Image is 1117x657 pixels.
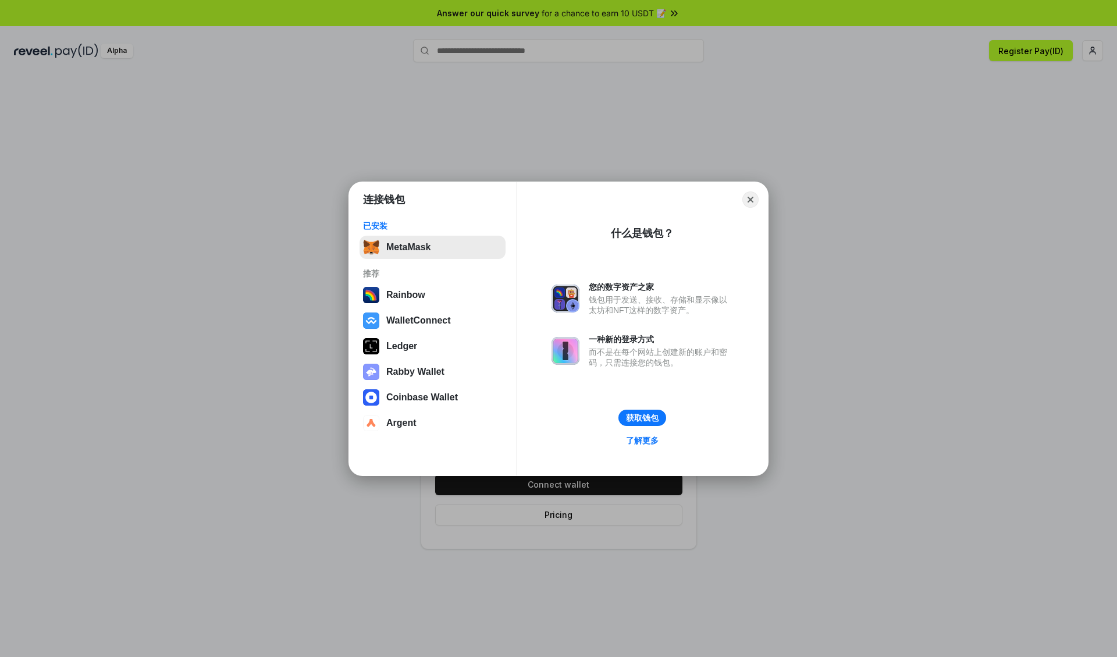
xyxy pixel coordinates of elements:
[363,268,502,279] div: 推荐
[618,410,666,426] button: 获取钱包
[386,242,431,253] div: MetaMask
[589,334,733,345] div: 一种新的登录方式
[363,193,405,207] h1: 连接钱包
[363,287,379,303] img: svg+xml,%3Csvg%20width%3D%22120%22%20height%3D%22120%22%20viewBox%3D%220%200%20120%20120%22%20fil...
[552,285,579,312] img: svg+xml,%3Csvg%20xmlns%3D%22http%3A%2F%2Fwww.w3.org%2F2000%2Fsvg%22%20fill%3D%22none%22%20viewBox...
[360,236,506,259] button: MetaMask
[360,360,506,383] button: Rabby Wallet
[360,283,506,307] button: Rainbow
[552,337,579,365] img: svg+xml,%3Csvg%20xmlns%3D%22http%3A%2F%2Fwww.w3.org%2F2000%2Fsvg%22%20fill%3D%22none%22%20viewBox...
[626,435,659,446] div: 了解更多
[360,411,506,435] button: Argent
[363,364,379,380] img: svg+xml,%3Csvg%20xmlns%3D%22http%3A%2F%2Fwww.w3.org%2F2000%2Fsvg%22%20fill%3D%22none%22%20viewBox...
[611,226,674,240] div: 什么是钱包？
[363,415,379,431] img: svg+xml,%3Csvg%20width%3D%2228%22%20height%3D%2228%22%20viewBox%3D%220%200%2028%2028%22%20fill%3D...
[386,315,451,326] div: WalletConnect
[363,338,379,354] img: svg+xml,%3Csvg%20xmlns%3D%22http%3A%2F%2Fwww.w3.org%2F2000%2Fsvg%22%20width%3D%2228%22%20height%3...
[626,413,659,423] div: 获取钱包
[363,239,379,255] img: svg+xml,%3Csvg%20fill%3D%22none%22%20height%3D%2233%22%20viewBox%3D%220%200%2035%2033%22%20width%...
[360,335,506,358] button: Ledger
[363,389,379,406] img: svg+xml,%3Csvg%20width%3D%2228%22%20height%3D%2228%22%20viewBox%3D%220%200%2028%2028%22%20fill%3D...
[589,294,733,315] div: 钱包用于发送、接收、存储和显示像以太坊和NFT这样的数字资产。
[386,290,425,300] div: Rainbow
[589,282,733,292] div: 您的数字资产之家
[363,312,379,329] img: svg+xml,%3Csvg%20width%3D%2228%22%20height%3D%2228%22%20viewBox%3D%220%200%2028%2028%22%20fill%3D...
[589,347,733,368] div: 而不是在每个网站上创建新的账户和密码，只需连接您的钱包。
[742,191,759,208] button: Close
[386,341,417,351] div: Ledger
[363,221,502,231] div: 已安装
[386,367,444,377] div: Rabby Wallet
[360,309,506,332] button: WalletConnect
[386,418,417,428] div: Argent
[360,386,506,409] button: Coinbase Wallet
[619,433,666,448] a: 了解更多
[386,392,458,403] div: Coinbase Wallet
